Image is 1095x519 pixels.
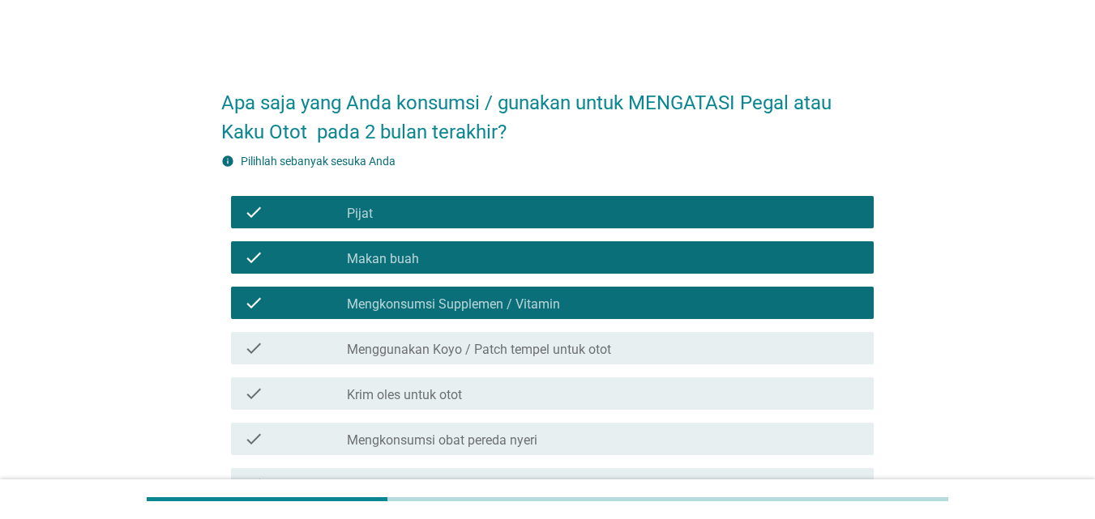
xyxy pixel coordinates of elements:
[347,342,611,358] label: Menggunakan Koyo / Patch tempel untuk otot
[244,429,263,449] i: check
[347,478,413,494] label: Beristirahat
[244,248,263,267] i: check
[244,384,263,403] i: check
[347,296,560,313] label: Mengkonsumsi Supplemen / Vitamin
[241,155,396,168] label: Pilihlah sebanyak sesuka Anda
[347,387,462,403] label: Krim oles untuk otot
[244,293,263,313] i: check
[347,432,537,449] label: Mengkonsumsi obat pereda nyeri
[244,474,263,494] i: check
[221,72,874,147] h2: Apa saja yang Anda konsumsi / gunakan untuk MENGATASI Pegal atau Kaku Otot pada 2 bulan terakhir?
[244,338,263,358] i: check
[244,202,263,222] i: check
[347,251,419,267] label: Makan buah
[221,155,234,168] i: info
[347,206,373,222] label: Pijat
